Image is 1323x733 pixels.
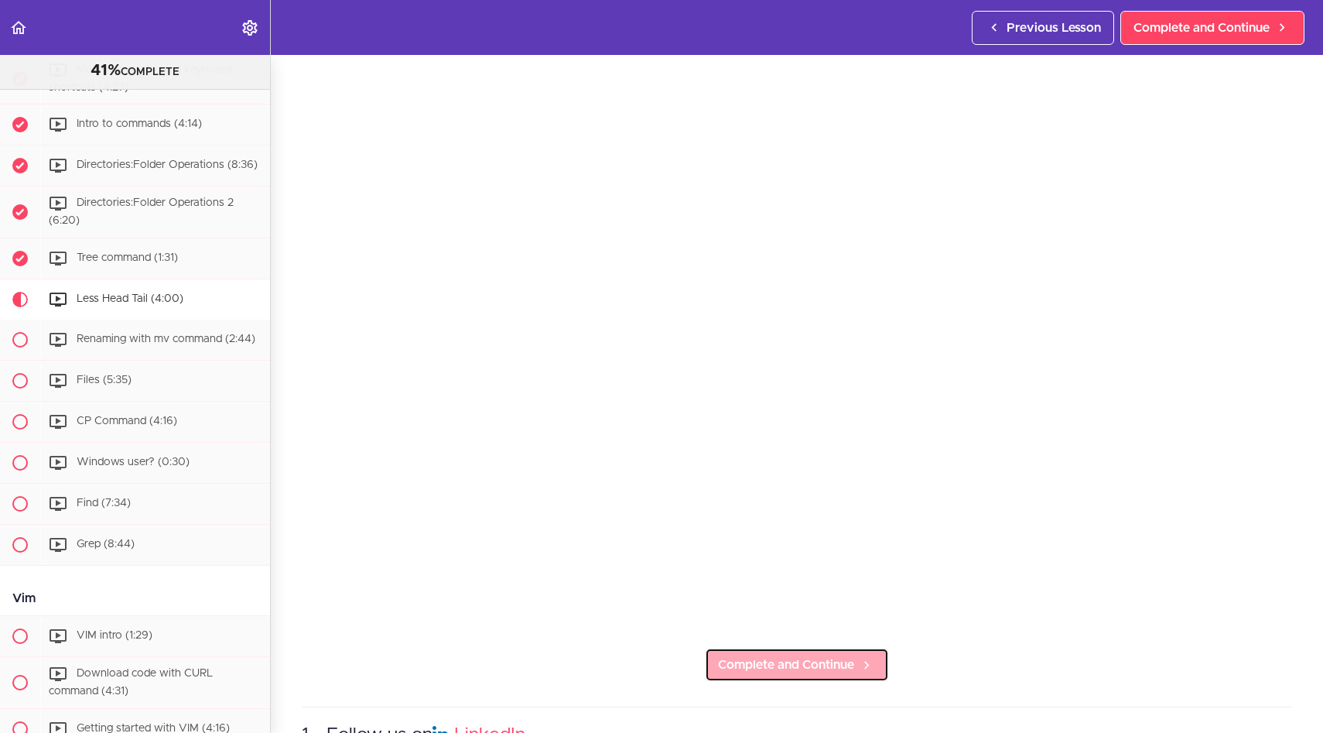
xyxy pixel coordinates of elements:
[1120,11,1304,45] a: Complete and Continue
[91,63,121,78] span: 41%
[77,498,131,509] span: Find (7:34)
[1133,19,1270,37] span: Complete and Continue
[77,160,258,171] span: Directories:Folder Operations (8:36)
[77,252,178,263] span: Tree command (1:31)
[49,668,213,697] span: Download code with CURL command (4:31)
[77,334,255,344] span: Renaming with mv command (2:44)
[9,19,28,37] svg: Back to course curriculum
[49,198,234,227] span: Directories:Folder Operations 2 (6:20)
[19,61,251,81] div: COMPLETE
[77,457,190,468] span: Windows user? (0:30)
[302,66,1292,623] iframe: Video Player
[77,375,132,385] span: Files (5:35)
[705,648,889,682] a: Complete and Continue
[241,19,259,37] svg: Settings Menu
[718,656,854,674] span: Complete and Continue
[77,539,135,550] span: Grep (8:44)
[77,293,183,304] span: Less Head Tail (4:00)
[1007,19,1101,37] span: Previous Lesson
[972,11,1114,45] a: Previous Lesson
[77,416,177,426] span: CP Command (4:16)
[77,630,152,641] span: VIM intro (1:29)
[49,64,231,93] span: Moving around using keyboard shortcuts (4:27)
[77,119,202,130] span: Intro to commands (4:14)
